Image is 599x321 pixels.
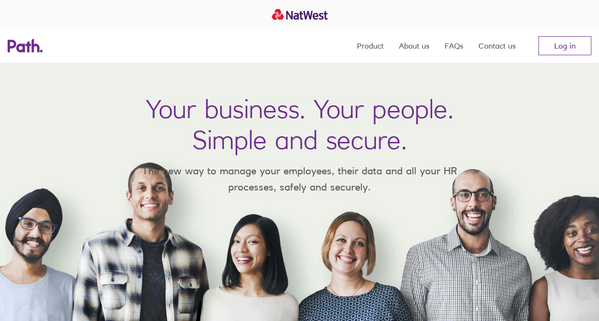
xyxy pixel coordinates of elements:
[538,36,591,55] a: Log in
[128,163,471,195] p: The new way to manage your employees, their data and all your HR processes, safely and securely.
[357,29,384,63] a: Product
[478,29,516,63] a: Contact us
[146,93,454,155] h1: Your business. Your people. Simple and secure.
[445,29,463,63] a: FAQs
[399,29,429,63] a: About us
